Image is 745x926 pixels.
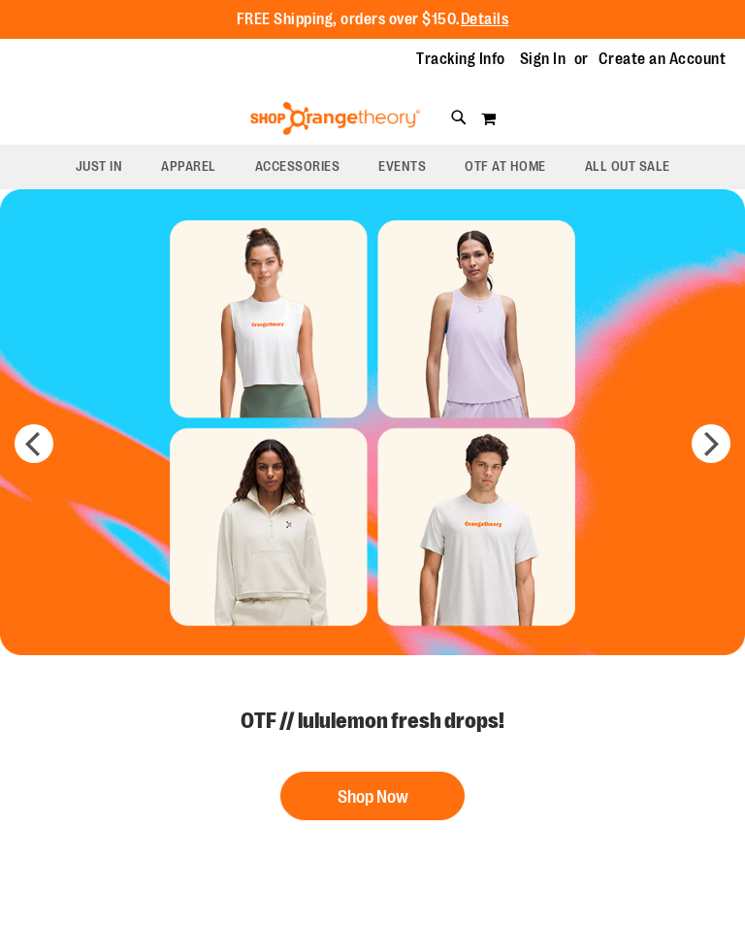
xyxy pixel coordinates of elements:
[585,145,670,188] span: ALL OUT SALE
[237,9,509,31] p: FREE Shipping, orders over $150.
[248,102,422,135] img: Shop Orangetheory
[692,424,730,463] button: next
[15,424,53,463] button: prev
[599,49,727,70] a: Create an Account
[378,145,426,188] span: EVENTS
[161,145,216,188] span: APPAREL
[416,49,505,70] a: Tracking Info
[461,11,509,28] a: Details
[280,772,465,820] button: Shop Now
[255,145,340,188] span: ACCESSORIES
[520,49,567,70] a: Sign In
[76,145,123,188] span: JUST IN
[465,145,546,188] span: OTF AT HOME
